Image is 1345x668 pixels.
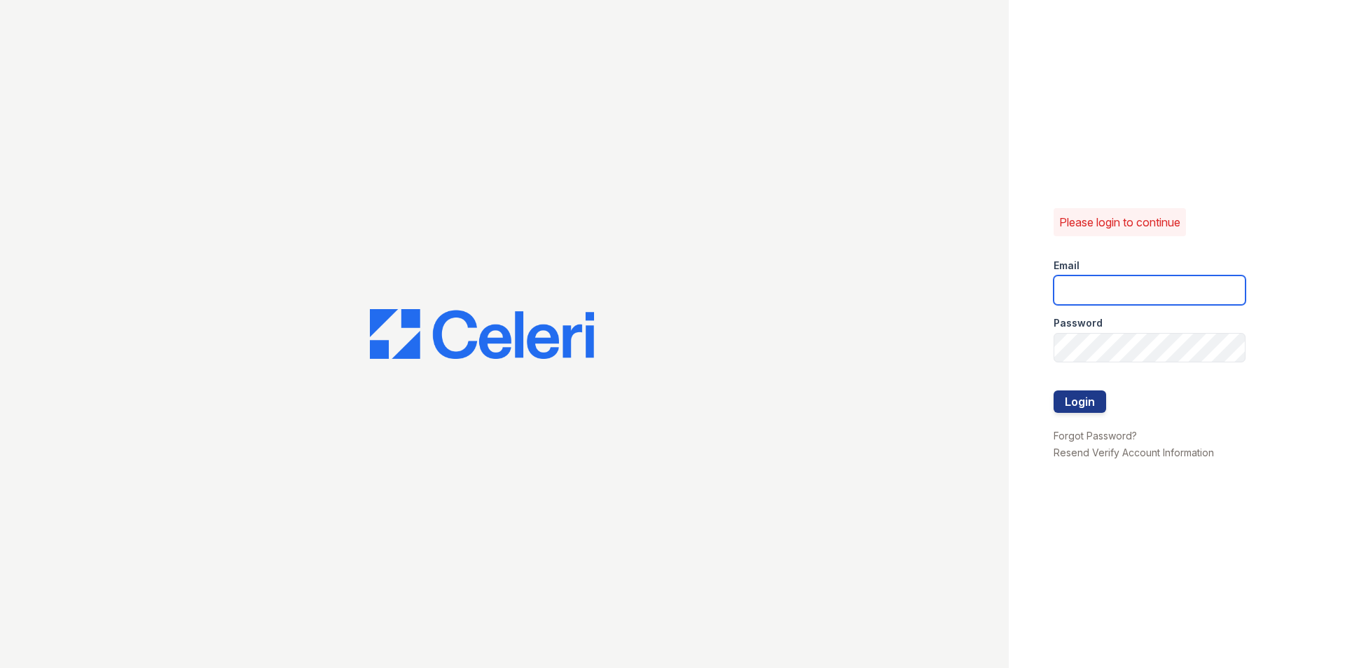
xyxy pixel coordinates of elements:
[1054,316,1103,330] label: Password
[1054,447,1214,458] a: Resend Verify Account Information
[1054,430,1137,442] a: Forgot Password?
[370,309,594,360] img: CE_Logo_Blue-a8612792a0a2168367f1c8372b55b34899dd931a85d93a1a3d3e32e68fde9ad4.png
[1054,259,1080,273] label: Email
[1059,214,1180,231] p: Please login to continue
[1054,390,1106,413] button: Login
